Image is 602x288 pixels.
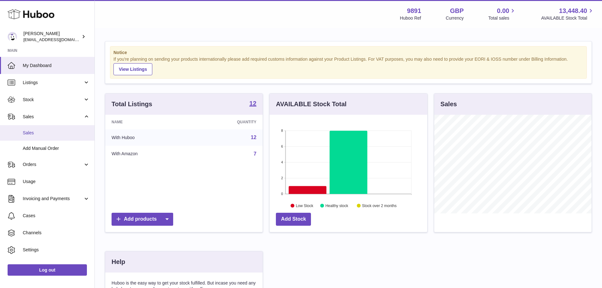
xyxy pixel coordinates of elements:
h3: Sales [441,100,457,108]
span: Usage [23,179,90,185]
span: Sales [23,114,83,120]
a: 0.00 Total sales [488,7,516,21]
span: 13,448.40 [559,7,587,15]
a: 13,448.40 AVAILABLE Stock Total [541,7,594,21]
span: My Dashboard [23,63,90,69]
text: 4 [281,160,283,164]
h3: AVAILABLE Stock Total [276,100,346,108]
span: Total sales [488,15,516,21]
td: With Huboo [105,129,192,146]
strong: 9891 [407,7,421,15]
span: Stock [23,97,83,103]
span: Channels [23,230,90,236]
td: With Amazon [105,146,192,162]
span: Invoicing and Payments [23,196,83,202]
span: AVAILABLE Stock Total [541,15,594,21]
span: Add Manual Order [23,145,90,151]
div: Currency [446,15,464,21]
img: internalAdmin-9891@internal.huboo.com [8,32,17,41]
strong: GBP [450,7,464,15]
a: 12 [251,135,257,140]
span: Settings [23,247,90,253]
span: [EMAIL_ADDRESS][DOMAIN_NAME] [23,37,93,42]
span: Orders [23,162,83,168]
text: 8 [281,129,283,132]
strong: Notice [113,50,583,56]
div: Huboo Ref [400,15,421,21]
a: 7 [253,151,256,156]
span: Sales [23,130,90,136]
text: Low Stock [296,203,313,208]
text: Stock over 2 months [362,203,397,208]
h3: Total Listings [112,100,152,108]
strong: 12 [249,100,256,107]
span: 0.00 [497,7,509,15]
a: 12 [249,100,256,108]
a: Add Stock [276,213,311,226]
text: Healthy stock [325,203,349,208]
div: [PERSON_NAME] [23,31,80,43]
a: Log out [8,264,87,276]
th: Quantity [192,115,263,129]
a: Add products [112,213,173,226]
text: 6 [281,144,283,148]
span: Cases [23,213,90,219]
text: 2 [281,176,283,180]
text: 0 [281,192,283,196]
h3: Help [112,258,125,266]
th: Name [105,115,192,129]
span: Listings [23,80,83,86]
div: If you're planning on sending your products internationally please add required customs informati... [113,56,583,75]
a: View Listings [113,63,152,75]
